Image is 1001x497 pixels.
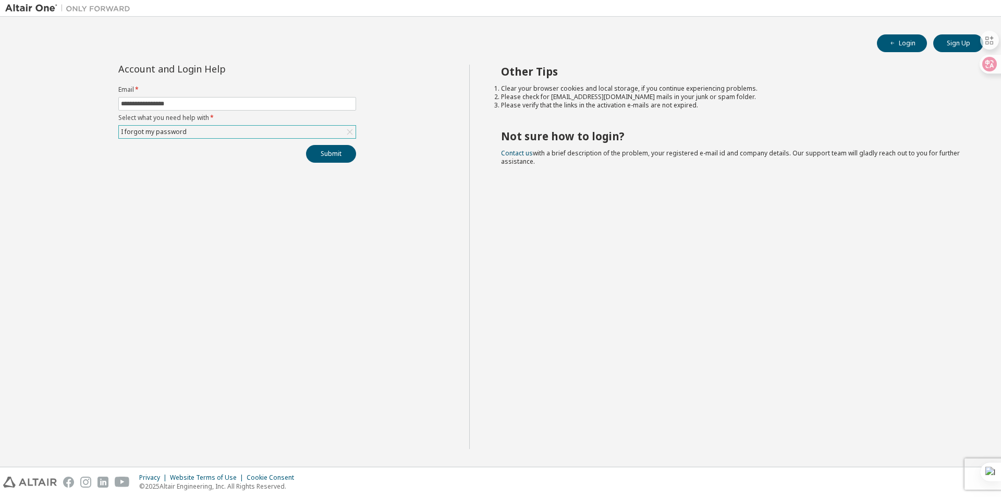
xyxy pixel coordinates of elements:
button: Submit [306,145,356,163]
li: Please check for [EMAIL_ADDRESS][DOMAIN_NAME] mails in your junk or spam folder. [501,93,965,101]
img: linkedin.svg [97,477,108,488]
li: Please verify that the links in the activation e-mails are not expired. [501,101,965,110]
img: instagram.svg [80,477,91,488]
span: with a brief description of the problem, your registered e-mail id and company details. Our suppo... [501,149,960,166]
label: Select what you need help with [118,114,356,122]
div: Privacy [139,474,170,482]
div: Website Terms of Use [170,474,247,482]
div: I forgot my password [119,126,188,138]
label: Email [118,86,356,94]
h2: Not sure how to login? [501,129,965,143]
p: © 2025 Altair Engineering, Inc. All Rights Reserved. [139,482,300,491]
div: Account and Login Help [118,65,309,73]
img: Altair One [5,3,136,14]
h2: Other Tips [501,65,965,78]
button: Login [877,34,927,52]
li: Clear your browser cookies and local storage, if you continue experiencing problems. [501,84,965,93]
button: Sign Up [933,34,983,52]
div: I forgot my password [119,126,356,138]
img: altair_logo.svg [3,477,57,488]
a: Contact us [501,149,533,157]
img: youtube.svg [115,477,130,488]
img: facebook.svg [63,477,74,488]
div: Cookie Consent [247,474,300,482]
